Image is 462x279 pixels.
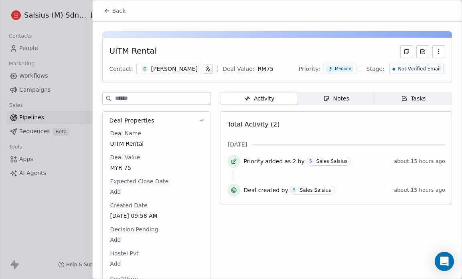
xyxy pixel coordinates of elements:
[108,153,142,161] span: Deal Value
[108,201,149,209] span: Created Date
[300,187,331,193] div: Sales Salsius
[265,157,291,165] span: added as
[394,187,445,193] span: about 15 hours ago
[401,94,426,103] div: Tasks
[109,116,154,124] span: Deal Properties
[398,66,441,72] span: Not Verified Email
[110,212,203,220] span: [DATE] 09:58 AM
[394,158,445,165] span: about 15 hours ago
[110,188,203,196] span: Add
[110,236,203,244] span: Add
[292,157,296,165] span: 2
[108,225,160,233] span: Decision Pending
[435,252,454,271] div: Open Intercom Messenger
[151,65,198,73] div: [PERSON_NAME]
[110,140,203,148] span: UiTM Rental
[227,120,280,128] span: Total Activity (2)
[335,66,351,72] span: Medium
[108,177,170,185] span: Expected Close Date
[323,94,349,103] div: Notes
[223,65,254,73] div: Deal Value:
[227,141,247,149] span: [DATE]
[243,186,288,194] span: Deal created by
[99,4,130,18] button: Back
[257,66,274,72] span: RM 75
[109,45,157,58] div: UiTM Rental
[110,260,203,268] span: Add
[298,157,304,165] span: by
[141,66,148,72] span: O
[112,7,126,15] span: Back
[243,157,263,165] span: Priority
[108,249,140,257] span: Hostel Pvt
[109,65,133,73] div: Contact:
[316,159,348,164] div: Sales Salsius
[110,164,203,172] span: MYR 75
[309,158,312,165] div: S
[293,187,295,193] div: S
[366,65,384,73] span: Stage:
[299,65,320,73] span: Priority:
[103,112,211,129] button: Deal Properties
[108,129,143,137] span: Deal Name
